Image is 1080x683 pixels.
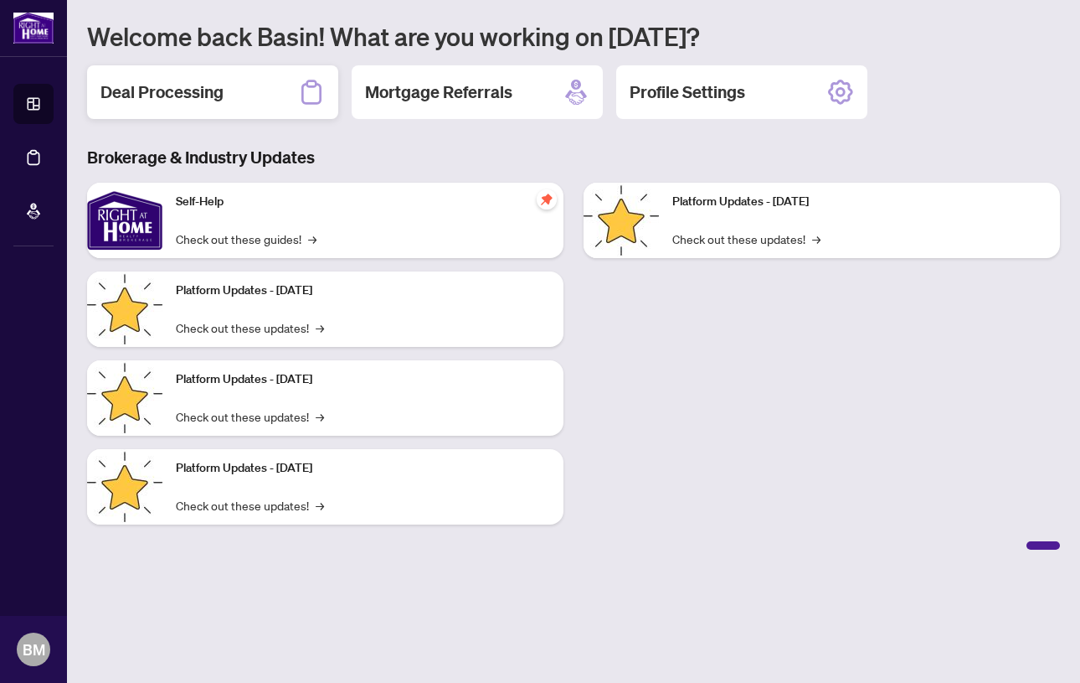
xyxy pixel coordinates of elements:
[176,193,550,211] p: Self-Help
[316,407,324,426] span: →
[87,360,162,436] img: Platform Updates - July 21, 2025
[630,80,745,104] h2: Profile Settings
[308,230,316,248] span: →
[176,370,550,389] p: Platform Updates - [DATE]
[87,146,1060,169] h3: Brokerage & Industry Updates
[100,80,224,104] h2: Deal Processing
[87,272,162,347] img: Platform Updates - September 16, 2025
[176,496,324,515] a: Check out these updates!→
[87,20,1060,52] h1: Welcome back Basin! What are you working on [DATE]?
[316,318,324,337] span: →
[176,407,324,426] a: Check out these updates!→
[176,318,324,337] a: Check out these updates!→
[176,459,550,478] p: Platform Updates - [DATE]
[1013,624,1063,675] button: Open asap
[87,449,162,525] img: Platform Updates - July 8, 2025
[584,183,659,258] img: Platform Updates - June 23, 2025
[672,193,1047,211] p: Platform Updates - [DATE]
[87,183,162,258] img: Self-Help
[365,80,512,104] h2: Mortgage Referrals
[13,13,54,44] img: logo
[176,282,550,300] p: Platform Updates - [DATE]
[672,230,820,248] a: Check out these updates!→
[23,638,45,661] span: BM
[812,230,820,248] span: →
[537,189,557,210] span: pushpin
[176,230,316,248] a: Check out these guides!→
[316,496,324,515] span: →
